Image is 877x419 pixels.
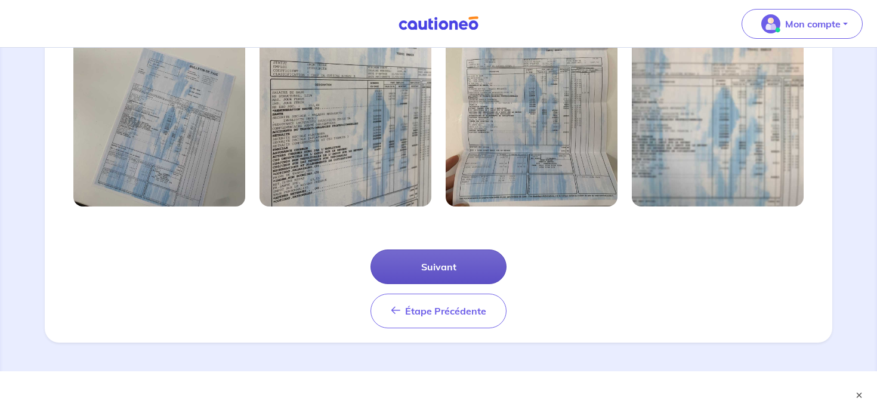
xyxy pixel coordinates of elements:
[742,9,863,39] button: illu_account_valid_menu.svgMon compte
[394,16,483,31] img: Cautioneo
[853,389,865,401] button: ×
[370,294,507,328] button: Étape Précédente
[761,14,780,33] img: illu_account_valid_menu.svg
[785,17,841,31] p: Mon compte
[370,249,507,284] button: Suivant
[405,305,486,317] span: Étape Précédente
